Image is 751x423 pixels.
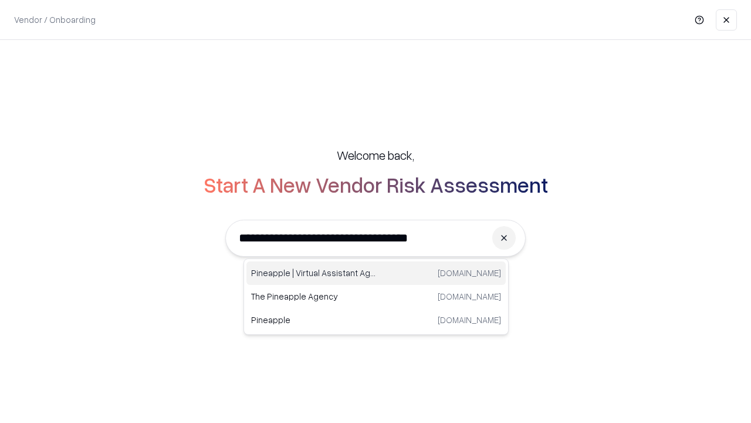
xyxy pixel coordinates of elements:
[438,290,501,303] p: [DOMAIN_NAME]
[251,314,376,326] p: Pineapple
[251,290,376,303] p: The Pineapple Agency
[14,14,96,26] p: Vendor / Onboarding
[438,267,501,279] p: [DOMAIN_NAME]
[243,258,509,335] div: Suggestions
[438,314,501,326] p: [DOMAIN_NAME]
[251,267,376,279] p: Pineapple | Virtual Assistant Agency
[337,147,414,163] h5: Welcome back,
[204,173,548,196] h2: Start A New Vendor Risk Assessment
